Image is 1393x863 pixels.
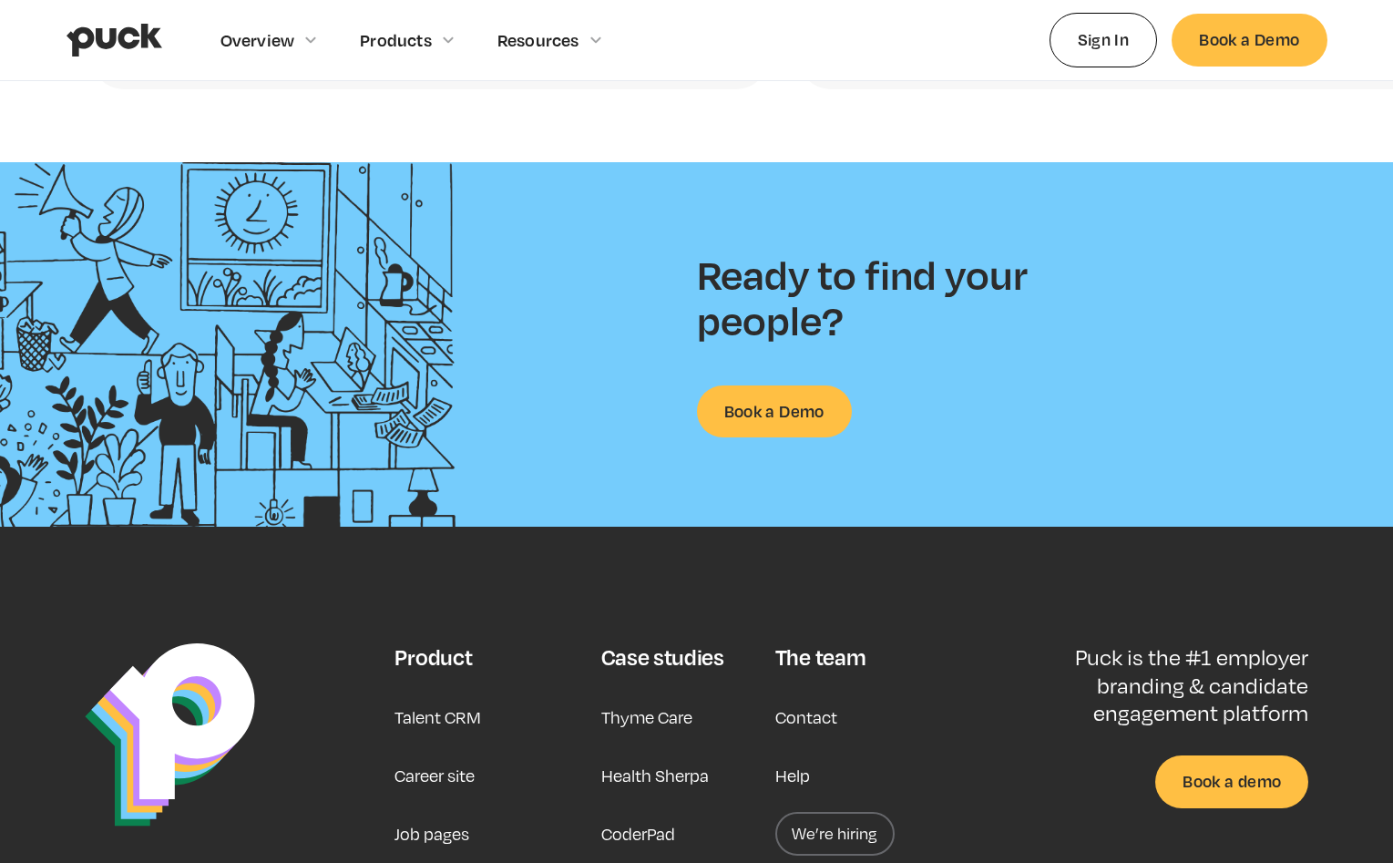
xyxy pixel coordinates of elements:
a: Job pages [394,812,469,856]
a: Book a Demo [1172,14,1326,66]
a: Help [775,754,810,797]
a: CoderPad [601,812,675,856]
a: We’re hiring [775,812,895,856]
a: Contact [775,695,837,739]
a: Health Sherpa [601,754,709,797]
div: Product [394,643,472,671]
div: Overview [220,30,295,50]
p: Puck is the #1 employer branding & candidate engagement platform [1016,643,1308,726]
h2: Ready to find your people? [697,252,1061,342]
div: The team [775,643,866,671]
div: Products [360,30,432,50]
a: Career site [394,754,475,797]
div: Resources [497,30,579,50]
a: Thyme Care [601,695,692,739]
a: Sign In [1050,13,1158,67]
div: Case studies [601,643,724,671]
a: Book a demo [1155,755,1308,807]
a: Book a Demo [697,385,852,437]
a: Talent CRM [394,695,481,739]
img: Puck Logo [85,643,255,827]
